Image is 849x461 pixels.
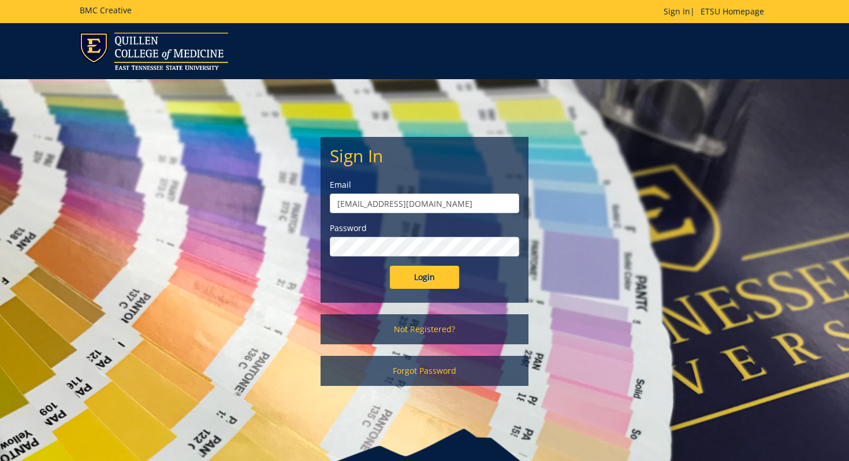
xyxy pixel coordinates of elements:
a: Not Registered? [321,314,528,344]
h5: BMC Creative [80,6,132,14]
input: Login [390,266,459,289]
p: | [664,6,770,17]
label: Email [330,179,519,191]
a: Sign In [664,6,690,17]
label: Password [330,222,519,234]
img: ETSU logo [80,32,228,70]
h2: Sign In [330,146,519,165]
a: Forgot Password [321,356,528,386]
a: ETSU Homepage [695,6,770,17]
